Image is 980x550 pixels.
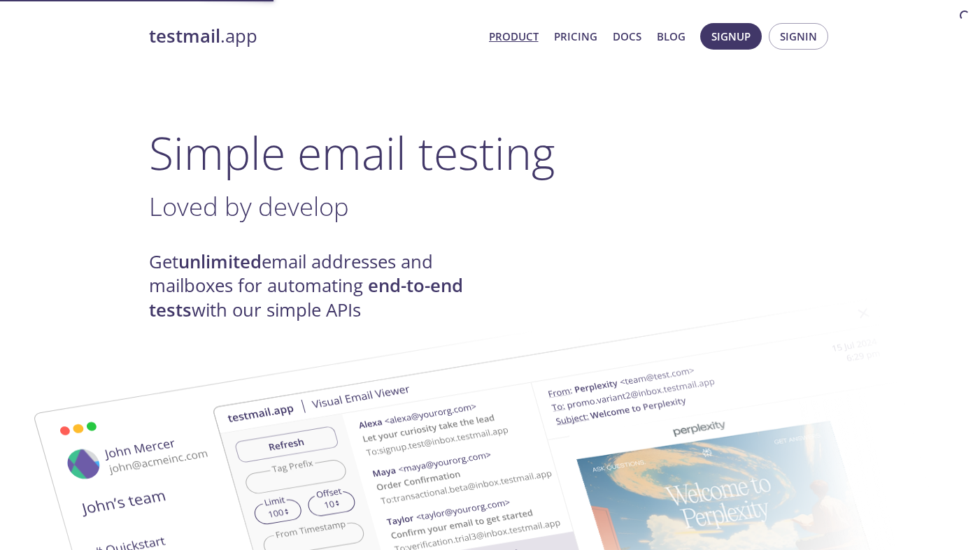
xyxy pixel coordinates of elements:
button: Signin [769,23,828,50]
span: Signin [780,27,817,45]
button: Signup [700,23,762,50]
span: Loved by develop [149,189,349,224]
strong: end-to-end tests [149,273,463,321]
span: Signup [711,27,751,45]
a: Docs [613,27,641,45]
a: testmail.app [149,24,478,48]
h1: Simple email testing [149,126,832,180]
a: Pricing [554,27,597,45]
a: Product [489,27,539,45]
strong: testmail [149,24,220,48]
strong: unlimited [178,249,262,274]
a: Blog [657,27,686,45]
h4: Get email addresses and mailboxes for automating with our simple APIs [149,250,490,322]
